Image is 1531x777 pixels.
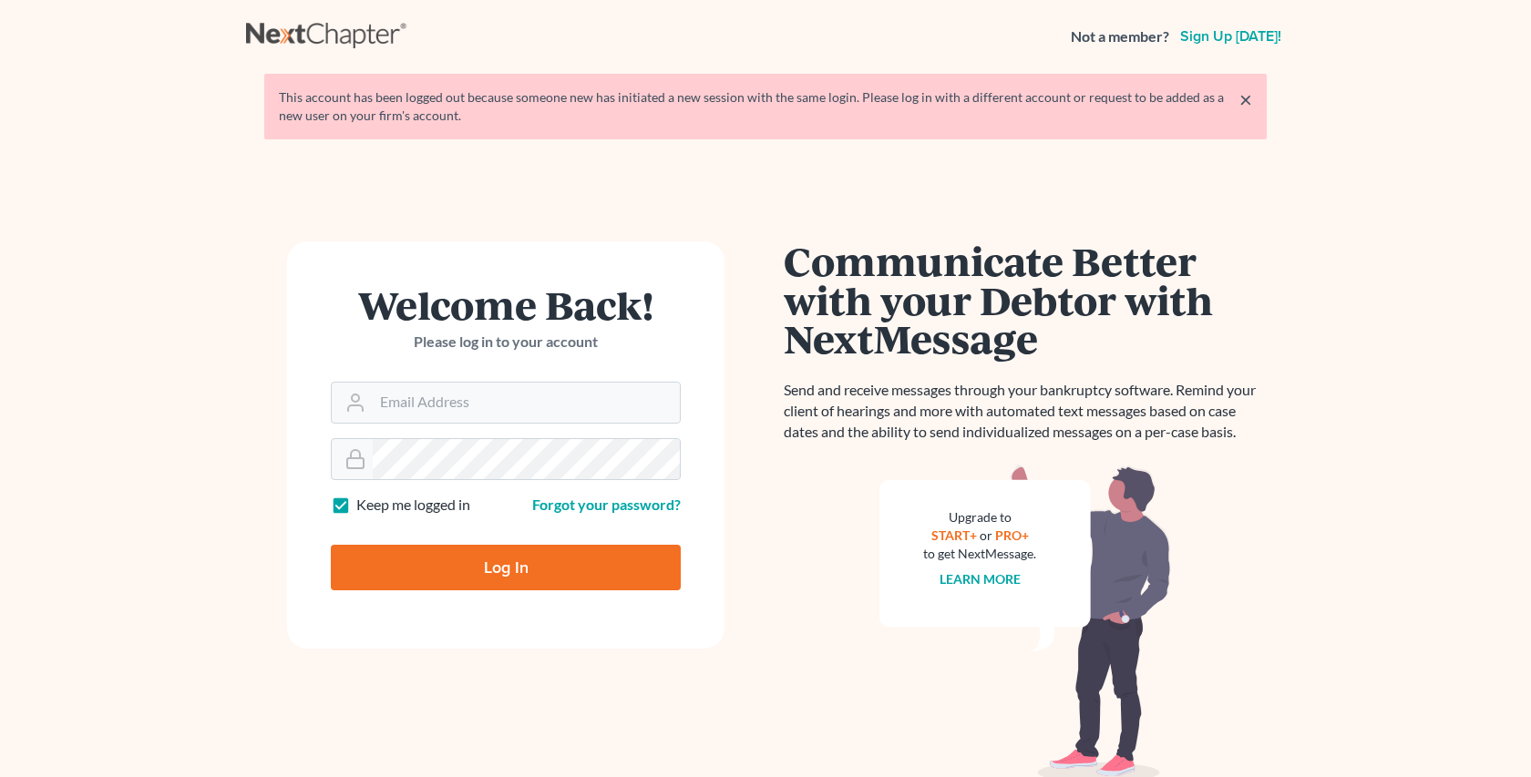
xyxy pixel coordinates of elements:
a: × [1239,88,1252,110]
div: This account has been logged out because someone new has initiated a new session with the same lo... [279,88,1252,125]
a: Sign up [DATE]! [1177,29,1285,44]
h1: Welcome Back! [331,285,681,324]
label: Keep me logged in [356,495,470,516]
a: Forgot your password? [532,496,681,513]
p: Send and receive messages through your bankruptcy software. Remind your client of hearings and mo... [784,380,1267,443]
a: Learn more [940,571,1021,587]
input: Email Address [373,383,680,423]
strong: Not a member? [1071,26,1169,47]
span: or [980,527,992,543]
a: START+ [931,527,977,543]
p: Please log in to your account [331,332,681,353]
div: Upgrade to [923,508,1036,527]
input: Log In [331,545,681,590]
a: PRO+ [995,527,1029,543]
div: to get NextMessage. [923,545,1036,563]
h1: Communicate Better with your Debtor with NextMessage [784,241,1267,358]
